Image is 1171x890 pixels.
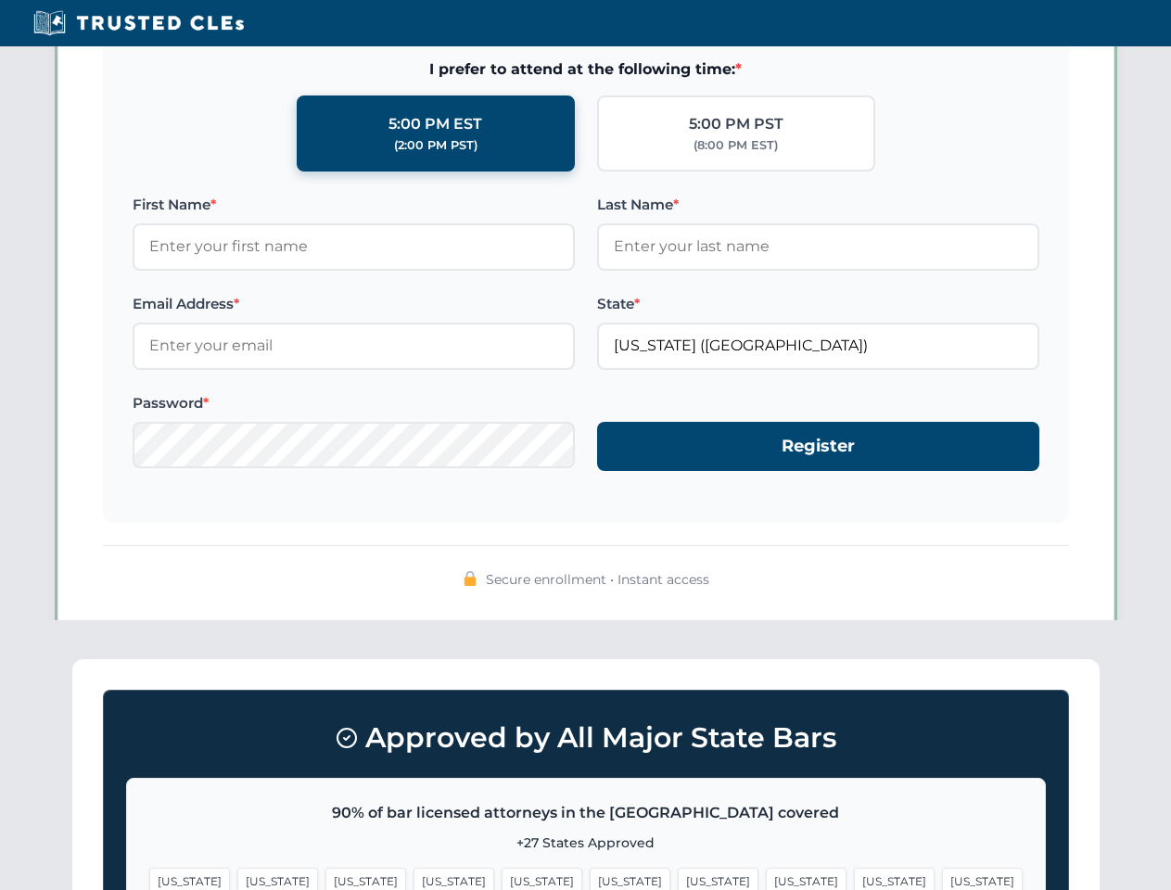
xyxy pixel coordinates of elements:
[463,571,477,586] img: 🔒
[149,801,1023,825] p: 90% of bar licensed attorneys in the [GEOGRAPHIC_DATA] covered
[133,293,575,315] label: Email Address
[689,112,783,136] div: 5:00 PM PST
[126,713,1046,763] h3: Approved by All Major State Bars
[486,569,709,590] span: Secure enrollment • Instant access
[394,136,477,155] div: (2:00 PM PST)
[597,293,1039,315] label: State
[597,194,1039,216] label: Last Name
[694,136,778,155] div: (8:00 PM EST)
[133,323,575,369] input: Enter your email
[133,392,575,414] label: Password
[597,422,1039,471] button: Register
[133,223,575,270] input: Enter your first name
[388,112,482,136] div: 5:00 PM EST
[28,9,249,37] img: Trusted CLEs
[597,223,1039,270] input: Enter your last name
[149,833,1023,853] p: +27 States Approved
[133,194,575,216] label: First Name
[597,323,1039,369] input: Florida (FL)
[133,57,1039,82] span: I prefer to attend at the following time:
